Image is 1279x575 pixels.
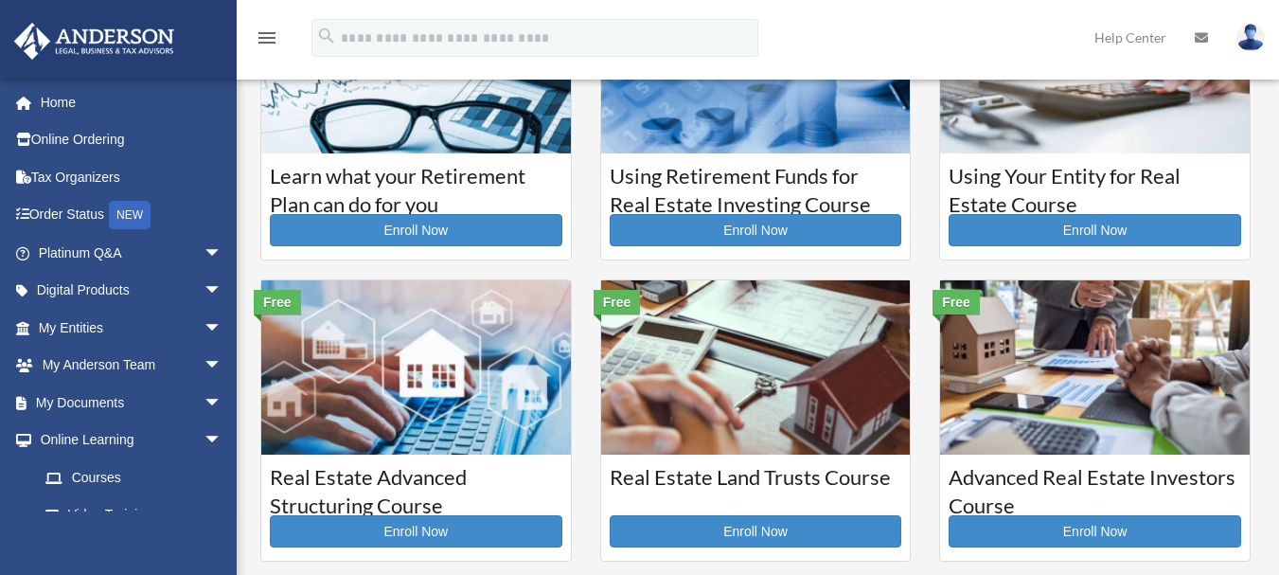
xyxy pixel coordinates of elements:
div: Free [933,290,980,314]
a: Home [13,83,251,121]
span: arrow_drop_down [204,309,241,348]
span: arrow_drop_down [204,272,241,311]
i: search [316,26,337,46]
a: Video Training [27,496,251,534]
a: Digital Productsarrow_drop_down [13,272,251,310]
span: arrow_drop_down [204,234,241,273]
h3: Real Estate Advanced Structuring Course [270,463,562,511]
a: Online Learningarrow_drop_down [13,422,251,459]
a: Online Ordering [13,121,251,159]
a: Enroll Now [949,515,1241,548]
div: Free [254,290,301,314]
img: Anderson Advisors Platinum Portal [9,23,180,60]
a: Enroll Now [610,515,902,548]
a: My Anderson Teamarrow_drop_down [13,347,251,385]
span: arrow_drop_down [204,384,241,422]
i: menu [256,27,278,49]
a: Tax Organizers [13,158,251,196]
a: Platinum Q&Aarrow_drop_down [13,234,251,272]
span: arrow_drop_down [204,347,241,386]
a: My Entitiesarrow_drop_down [13,309,251,347]
h3: Using Your Entity for Real Estate Course [949,162,1241,209]
a: My Documentsarrow_drop_down [13,384,251,422]
a: Enroll Now [949,214,1241,246]
img: User Pic [1236,24,1265,51]
div: NEW [109,201,151,229]
a: Enroll Now [610,214,902,246]
a: Enroll Now [270,515,562,548]
h3: Real Estate Land Trusts Course [610,463,902,511]
a: Order StatusNEW [13,196,251,235]
a: Courses [27,458,241,496]
span: arrow_drop_down [204,422,241,460]
a: menu [256,33,278,49]
h3: Advanced Real Estate Investors Course [949,463,1241,511]
h3: Using Retirement Funds for Real Estate Investing Course [610,162,902,209]
a: Enroll Now [270,214,562,246]
div: Free [594,290,641,314]
h3: Learn what your Retirement Plan can do for you [270,162,562,209]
